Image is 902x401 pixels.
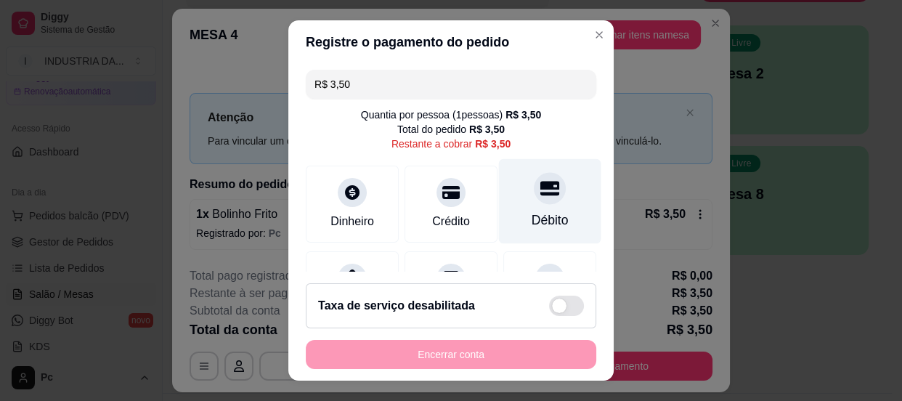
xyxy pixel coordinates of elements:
header: Registre o pagamento do pedido [288,20,614,64]
input: Ex.: hambúrguer de cordeiro [314,70,588,99]
div: Dinheiro [330,213,374,230]
div: R$ 3,50 [475,137,511,151]
div: Crédito [432,213,470,230]
div: R$ 3,50 [505,108,541,122]
h2: Taxa de serviço desabilitada [318,297,475,315]
div: Total do pedido [397,122,505,137]
div: Quantia por pessoa ( 1 pessoas) [361,108,541,122]
div: R$ 3,50 [469,122,505,137]
div: Restante a cobrar [391,137,511,151]
div: Débito [532,211,569,230]
button: Close [588,23,611,46]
